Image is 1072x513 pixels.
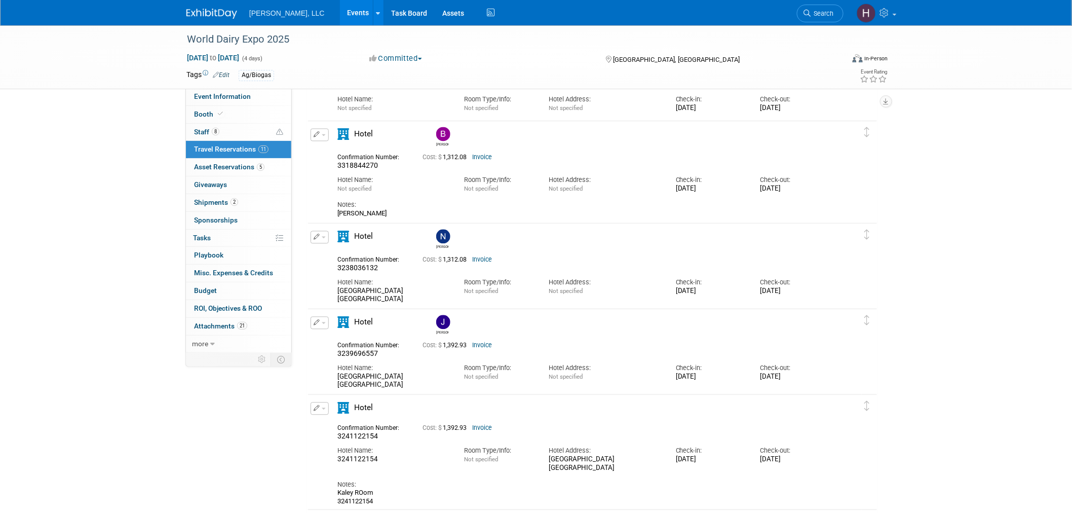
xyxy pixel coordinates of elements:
img: Jeramy Sanford [436,315,450,329]
span: 3239696557 [337,350,378,358]
a: Asset Reservations5 [186,159,291,176]
i: Hotel [337,317,349,328]
div: [DATE] [676,373,745,382]
span: Not specified [464,105,498,112]
a: Misc. Expenses & Credits [186,265,291,282]
span: Booth [194,110,225,118]
div: [DATE] [760,104,830,113]
div: Jeramy Sanford [436,329,449,335]
div: Hotel Name: [337,447,449,456]
a: Travel Reservations11 [186,141,291,158]
span: Not specified [549,374,583,381]
a: Staff8 [186,124,291,141]
div: [GEOGRAPHIC_DATA] [GEOGRAPHIC_DATA] [337,373,449,390]
span: 1,312.08 [423,154,471,161]
span: Hotel [354,130,373,139]
div: [DATE] [676,185,745,194]
span: Cost: $ [423,342,443,349]
div: [DATE] [676,287,745,296]
div: Check-out: [760,364,830,373]
span: to [208,54,218,62]
span: 1,392.93 [423,342,471,349]
span: 2 [231,198,238,206]
div: Event Rating [860,69,888,75]
img: Nate Closner [436,230,450,244]
span: Event Information [194,92,251,100]
span: [GEOGRAPHIC_DATA], [GEOGRAPHIC_DATA] [613,56,740,63]
span: 3241122154 [337,432,378,441]
button: Committed [366,53,426,64]
span: (4 days) [241,55,262,62]
div: Ag/Biogas [239,70,274,81]
span: Not specified [549,105,583,112]
div: Hotel Address: [549,176,660,185]
span: Not specified [464,288,498,295]
span: Hotel [354,404,373,413]
div: Check-out: [760,176,830,185]
span: Not specified [464,186,498,193]
a: Invoice [472,256,492,264]
div: Brittany Bergeron [434,127,451,147]
span: 21 [237,322,247,329]
div: [DATE] [760,373,830,382]
div: Room Type/Info: [464,278,533,287]
span: Not specified [464,456,498,463]
i: Click and drag to move item [865,401,870,412]
div: Hotel Name: [337,95,449,104]
td: Tags [186,69,229,81]
div: Confirmation Number: [337,339,407,350]
img: ExhibitDay [186,9,237,19]
span: [DATE] [DATE] [186,53,240,62]
div: Check-out: [760,447,830,456]
span: more [192,340,208,348]
a: ROI, Objectives & ROO [186,300,291,317]
a: Invoice [472,154,492,161]
span: Not specified [549,186,583,193]
a: Attachments21 [186,318,291,335]
span: Playbook [194,251,223,259]
a: more [186,336,291,353]
a: Sponsorships [186,212,291,229]
div: Confirmation Number: [337,422,407,432]
span: Potential Scheduling Conflict -- at least one attendee is tagged in another overlapping event. [276,128,283,137]
span: Cost: $ [423,425,443,432]
i: Booth reservation complete [218,111,223,117]
span: Misc. Expenses & Credits [194,269,273,277]
i: Click and drag to move item [865,128,870,138]
span: Cost: $ [423,154,443,161]
span: Budget [194,286,217,295]
a: Shipments2 [186,194,291,211]
img: Hannah Mulholland [857,4,876,23]
div: Hotel Name: [337,176,449,185]
i: Hotel [337,402,349,414]
div: Nate Closner [436,244,449,249]
div: [DATE] [676,456,745,464]
div: Hotel Address: [549,364,660,373]
div: Event Format [784,53,888,68]
div: Notes: [337,201,830,210]
span: Asset Reservations [194,163,264,171]
a: Tasks [186,230,291,247]
span: Search [811,10,834,17]
div: Check-in: [676,95,745,104]
span: Cost: $ [423,256,443,264]
div: Hotel Address: [549,447,660,456]
div: 3241122154 [337,456,449,464]
span: [PERSON_NAME], LLC [249,9,325,17]
div: Check-in: [676,176,745,185]
a: Booth [186,106,291,123]
div: Check-in: [676,447,745,456]
div: Check-in: [676,278,745,287]
span: Attachments [194,322,247,330]
div: Kaley ROom 3241122154 [337,489,830,506]
span: Tasks [193,234,211,242]
div: Check-out: [760,95,830,104]
img: Format-Inperson.png [853,54,863,62]
td: Personalize Event Tab Strip [253,353,271,366]
td: Toggle Event Tabs [271,353,292,366]
i: Click and drag to move item [865,316,870,326]
div: [DATE] [760,185,830,194]
span: Hotel [354,318,373,327]
span: ROI, Objectives & ROO [194,304,262,312]
div: [DATE] [760,287,830,296]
